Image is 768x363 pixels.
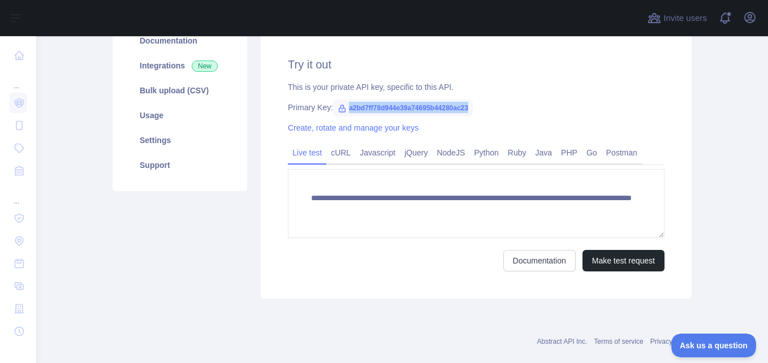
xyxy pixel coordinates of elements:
[9,68,27,90] div: ...
[432,144,469,162] a: NodeJS
[9,183,27,206] div: ...
[469,144,503,162] a: Python
[503,250,576,271] a: Documentation
[126,103,234,128] a: Usage
[594,338,643,345] a: Terms of service
[583,250,665,271] button: Make test request
[645,9,709,27] button: Invite users
[192,60,218,72] span: New
[333,100,473,116] span: a2bd7ff78d944e39a74695b44280ac23
[288,102,665,113] div: Primary Key:
[288,57,665,72] h2: Try it out
[126,153,234,178] a: Support
[602,144,642,162] a: Postman
[582,144,602,162] a: Go
[126,28,234,53] a: Documentation
[288,81,665,93] div: This is your private API key, specific to this API.
[126,53,234,78] a: Integrations New
[288,144,326,162] a: Live test
[355,144,400,162] a: Javascript
[531,144,557,162] a: Java
[537,338,588,345] a: Abstract API Inc.
[650,338,692,345] a: Privacy policy
[503,144,531,162] a: Ruby
[663,12,707,25] span: Invite users
[400,144,432,162] a: jQuery
[671,334,757,357] iframe: Toggle Customer Support
[288,123,418,132] a: Create, rotate and manage your keys
[126,128,234,153] a: Settings
[556,144,582,162] a: PHP
[126,78,234,103] a: Bulk upload (CSV)
[326,144,355,162] a: cURL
